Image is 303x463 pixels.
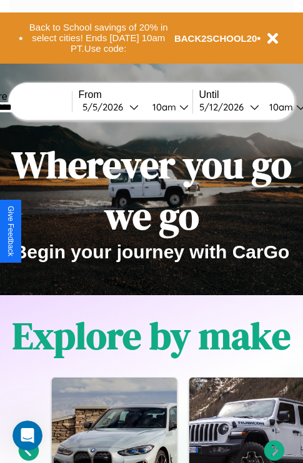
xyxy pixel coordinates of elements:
[6,206,15,256] div: Give Feedback
[79,100,142,114] button: 5/5/2026
[199,101,250,113] div: 5 / 12 / 2026
[263,101,296,113] div: 10am
[146,101,179,113] div: 10am
[79,89,192,100] label: From
[142,100,192,114] button: 10am
[12,310,291,361] h1: Explore by make
[82,101,129,113] div: 5 / 5 / 2026
[174,33,257,44] b: BACK2SCHOOL20
[12,421,42,451] iframe: Intercom live chat
[23,19,174,57] button: Back to School savings of 20% in select cities! Ends [DATE] 10am PT.Use code:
